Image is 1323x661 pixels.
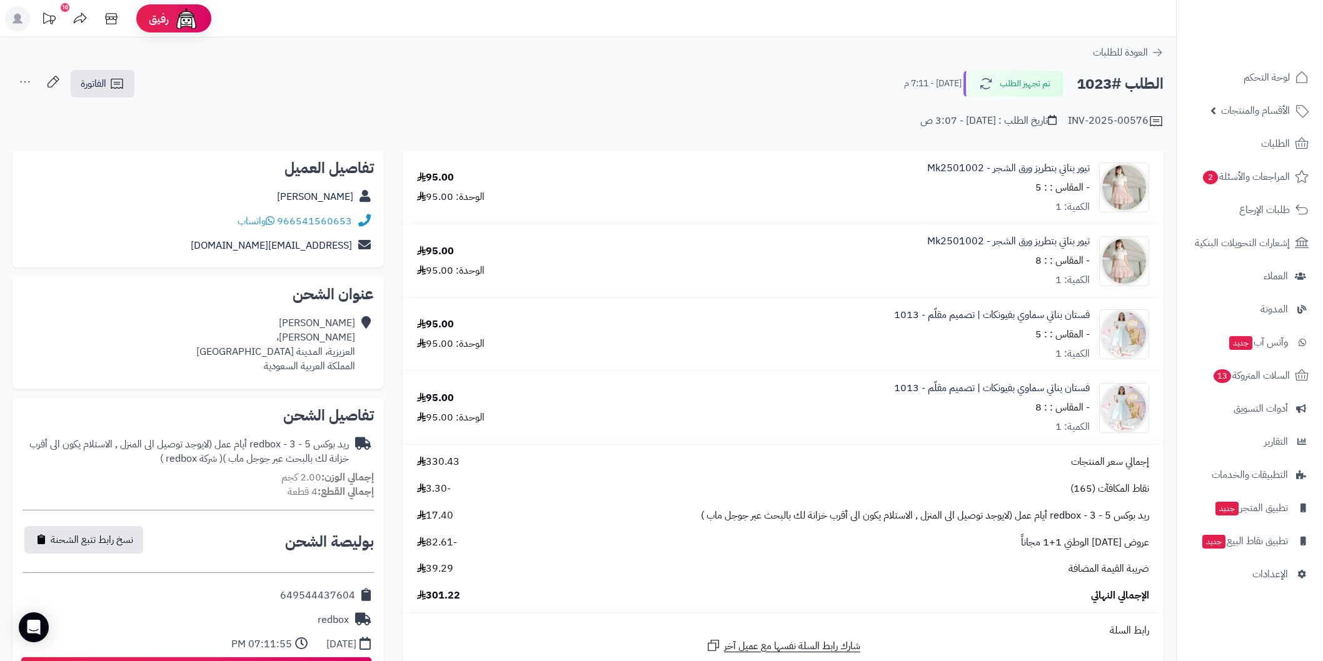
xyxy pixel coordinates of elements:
span: التطبيقات والخدمات [1212,466,1288,484]
a: الإعدادات [1184,559,1315,589]
div: الوحدة: 95.00 [417,337,485,351]
span: -82.61 [417,535,457,550]
a: واتساب [238,214,274,229]
div: Open Intercom Messenger [19,612,49,642]
span: 2 [1202,170,1219,185]
span: جديد [1229,336,1252,350]
strong: إجمالي الوزن: [321,470,374,485]
div: رابط السلة [408,624,1159,638]
span: طلبات الإرجاع [1239,201,1290,219]
div: [PERSON_NAME] [PERSON_NAME]، العزيزية، المدينة [GEOGRAPHIC_DATA] المملكة العربية السعودية [196,316,355,373]
span: المراجعات والأسئلة [1202,168,1290,186]
img: ai-face.png [174,6,199,31]
span: 39.29 [417,562,453,576]
div: redbox [318,613,349,627]
span: أدوات التسويق [1234,400,1288,417]
a: التقارير [1184,427,1315,457]
span: تطبيق المتجر [1214,499,1288,517]
div: الوحدة: 95.00 [417,410,485,425]
span: الأقسام والمنتجات [1221,102,1290,119]
span: جديد [1215,502,1239,515]
h2: عنوان الشحن [23,287,374,302]
a: تيور بناتي بتطريز ورق الشجر - Mk2501002 [927,161,1090,176]
small: - المقاس : : 5 [1035,327,1090,342]
a: تطبيق المتجرجديد [1184,493,1315,523]
div: INV-2025-00576 [1068,114,1164,129]
span: 330.43 [417,455,460,469]
a: وآتس آبجديد [1184,327,1315,357]
small: 2.00 كجم [281,470,374,485]
a: فستان بناتي سماوي بفيونكات | تصميم مقلّم - 1013 [894,381,1090,395]
a: [PERSON_NAME] [277,189,353,204]
a: فستان بناتي سماوي بفيونكات | تصميم مقلّم - 1013 [894,308,1090,322]
span: ( شركة redbox ) [160,451,223,466]
small: - المقاس : : 8 [1035,253,1090,268]
div: 95.00 [417,171,454,185]
h2: تفاصيل الشحن [23,408,374,423]
div: الكمية: 1 [1055,420,1090,434]
span: -3.30 [417,482,451,496]
div: الكمية: 1 [1055,347,1090,361]
span: ريد بوكس redbox - 3 - 5 أيام عمل (لايوجد توصيل الى المنزل , الاستلام يكون الى أقرب خزانة لك بالبح... [701,509,1149,523]
img: 1739176745-IMG_7271-90x90.jpeg [1100,236,1149,286]
span: الإجمالي النهائي [1091,589,1149,603]
div: الوحدة: 95.00 [417,264,485,278]
a: إشعارات التحويلات البنكية [1184,228,1315,258]
span: السلات المتروكة [1212,367,1290,384]
a: تطبيق نقاط البيعجديد [1184,526,1315,556]
div: 07:11:55 PM [231,637,292,652]
a: أدوات التسويق [1184,394,1315,424]
span: الطلبات [1261,135,1290,152]
span: ضريبة القيمة المضافة [1069,562,1149,576]
span: إجمالي سعر المنتجات [1071,455,1149,469]
img: 1751170828--d%20481-90x90.jpeg [1100,383,1149,433]
span: 17.40 [417,509,453,523]
a: تحديثات المنصة [33,6,64,34]
a: العودة للطلبات [1093,45,1164,60]
span: إشعارات التحويلات البنكية [1195,234,1290,252]
div: 95.00 [417,244,454,259]
span: الإعدادات [1252,565,1288,583]
img: 1751170828--d%20481-90x90.jpeg [1100,309,1149,359]
a: المدونة [1184,294,1315,324]
div: 95.00 [417,317,454,332]
strong: إجمالي القطع: [318,484,374,499]
div: تاريخ الطلب : [DATE] - 3:07 ص [920,114,1057,128]
span: التقارير [1264,433,1288,450]
span: رفيق [149,11,169,26]
div: 95.00 [417,391,454,405]
h2: الطلب #1023 [1077,71,1164,97]
div: ريد بوكس redbox - 3 - 5 أيام عمل (لايوجد توصيل الى المنزل , الاستلام يكون الى أقرب خزانة لك بالبح... [23,437,349,466]
h2: تفاصيل العميل [23,161,374,176]
span: الفاتورة [81,76,106,91]
a: الفاتورة [71,70,134,97]
span: وآتس آب [1228,334,1288,351]
a: التطبيقات والخدمات [1184,460,1315,490]
span: العملاء [1264,267,1288,285]
a: تيور بناتي بتطريز ورق الشجر - Mk2501002 [927,234,1090,249]
a: العملاء [1184,261,1315,291]
span: نسخ رابط تتبع الشحنة [51,532,133,547]
small: 4 قطعة [288,484,374,499]
span: نقاط المكافآت (165) [1070,482,1149,496]
button: تم تجهيز الطلب [963,71,1064,97]
span: المدونة [1260,301,1288,318]
a: 966541560653 [277,214,352,229]
div: 649544437604 [280,589,355,603]
small: - المقاس : : 8 [1035,400,1090,415]
small: [DATE] - 7:11 م [904,77,962,90]
a: [EMAIL_ADDRESS][DOMAIN_NAME] [191,238,352,253]
img: 1739176745-IMG_7271-90x90.jpeg [1100,162,1149,212]
img: logo-2.png [1238,19,1311,45]
span: 13 [1213,369,1232,384]
div: الكمية: 1 [1055,200,1090,214]
a: الطلبات [1184,129,1315,159]
span: تطبيق نقاط البيع [1201,532,1288,550]
div: الكمية: 1 [1055,273,1090,287]
span: جديد [1202,535,1225,549]
button: نسخ رابط تتبع الشحنة [24,526,143,554]
span: 301.22 [417,589,460,603]
a: طلبات الإرجاع [1184,195,1315,225]
div: [DATE] [326,637,356,652]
